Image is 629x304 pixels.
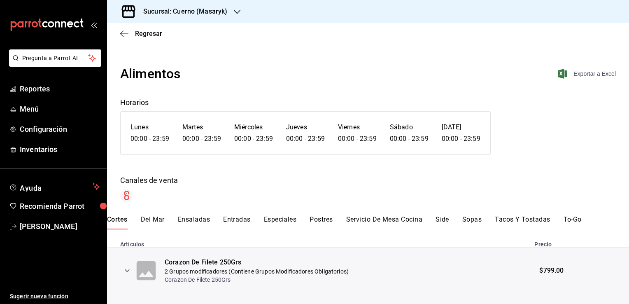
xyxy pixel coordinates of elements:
[178,215,210,229] button: Ensaladas
[20,182,89,192] span: Ayuda
[6,60,101,68] a: Pregunta a Parrot AI
[20,221,100,232] span: [PERSON_NAME]
[564,215,582,229] button: To-Go
[539,266,564,276] span: $799.00
[135,30,162,37] span: Regresar
[436,215,449,229] button: Side
[130,122,169,133] h6: Lunes
[286,133,325,145] h6: 00:00 - 23:59
[286,122,325,133] h6: Jueves
[10,292,100,301] span: Sugerir nueva función
[137,7,227,16] h3: Sucursal: Cuerno (Masaryk)
[20,144,100,155] span: Inventarios
[338,133,377,145] h6: 00:00 - 23:59
[462,215,482,229] button: Sopas
[91,21,97,28] button: open_drawer_menu
[442,122,480,133] h6: [DATE]
[20,83,100,94] span: Reportes
[390,133,429,145] h6: 00:00 - 23:59
[234,122,273,133] h6: Miércoles
[310,215,333,229] button: Postres
[529,236,629,248] th: Precio
[130,133,169,145] h6: 00:00 - 23:59
[20,201,100,212] span: Recomienda Parrot
[182,133,221,145] h6: 00:00 - 23:59
[20,124,100,135] span: Configuración
[9,49,101,67] button: Pregunta a Parrot AI
[120,30,162,37] button: Regresar
[107,215,128,229] button: Cortes
[120,64,181,84] div: Alimentos
[141,215,165,229] button: Del Mar
[495,215,550,229] button: Tacos Y Tostadas
[165,276,349,284] p: Corazon De Filete 250Grs
[165,267,349,276] p: 2 Grupos modificadores (Contiene Grupos Modificadores Obligatorios)
[120,97,616,108] div: Horarios
[223,215,251,229] button: Entradas
[20,103,100,115] span: Menú
[120,175,616,186] div: Canales de venta
[22,54,89,63] span: Pregunta a Parrot AI
[442,133,480,145] h6: 00:00 - 23:59
[346,215,423,229] button: Servicio De Mesa Cocina
[234,133,273,145] h6: 00:00 - 23:59
[264,215,297,229] button: Especiales
[559,69,616,79] button: Exportar a Excel
[107,215,629,229] div: scrollable menu categories
[338,122,377,133] h6: Viernes
[390,122,429,133] h6: Sábado
[120,264,134,278] button: expand row
[182,122,221,133] h6: Martes
[107,236,529,248] th: Artículos
[165,258,349,267] div: Corazon De Filete 250Grs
